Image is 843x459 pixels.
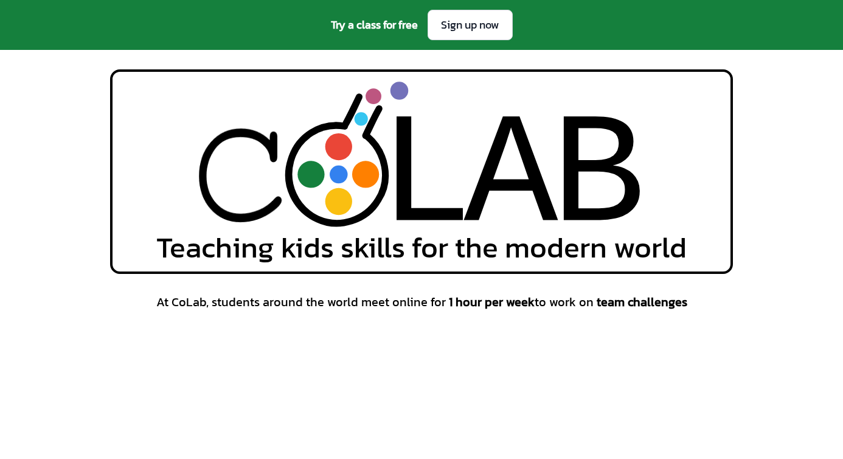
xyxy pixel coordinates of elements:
a: Sign up now [428,10,513,40]
span: Try a class for free [331,16,418,33]
span: 1 hour per week [449,293,535,311]
span: team challenges [597,293,687,311]
span: At CoLab, students around the world meet online for to work on [156,293,687,310]
div: A [464,84,558,273]
span: Teaching kids skills for the modern world [156,233,687,262]
div: B [552,84,646,273]
div: L [378,84,473,273]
